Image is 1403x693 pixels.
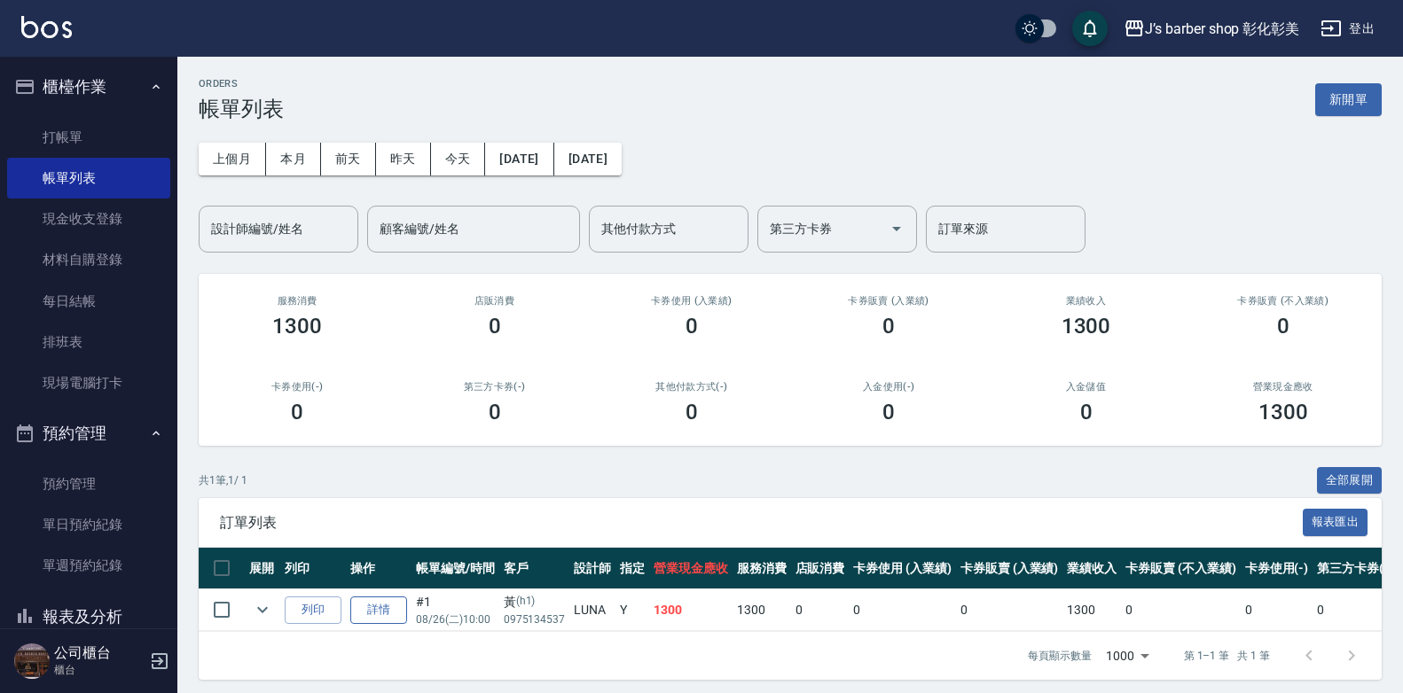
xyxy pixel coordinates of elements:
[350,596,407,624] a: 詳情
[504,593,566,611] div: 黃
[249,596,276,623] button: expand row
[199,143,266,175] button: 上個月
[1062,548,1121,589] th: 業績收入
[376,143,431,175] button: 昨天
[1313,589,1398,631] td: 0
[266,143,321,175] button: 本月
[499,548,570,589] th: 客戶
[1258,400,1308,424] h3: 1300
[7,281,170,322] a: 每日結帳
[220,295,374,307] h3: 服務消費
[21,16,72,38] img: Logo
[882,400,895,424] h3: 0
[811,381,966,393] h2: 入金使用(-)
[1099,632,1156,680] div: 1000
[199,78,284,90] h2: ORDERS
[1145,18,1299,40] div: J’s barber shop 彰化彰美
[956,548,1063,589] th: 卡券販賣 (入業績)
[7,158,170,199] a: 帳單列表
[811,295,966,307] h2: 卡券販賣 (入業績)
[849,548,956,589] th: 卡券使用 (入業績)
[615,381,769,393] h2: 其他付款方式(-)
[554,143,622,175] button: [DATE]
[791,589,850,631] td: 0
[7,64,170,110] button: 櫃檯作業
[733,548,791,589] th: 服務消費
[1241,548,1313,589] th: 卡券使用(-)
[485,143,553,175] button: [DATE]
[220,381,374,393] h2: 卡券使用(-)
[1241,589,1313,631] td: 0
[431,143,486,175] button: 今天
[54,662,145,678] p: 櫃台
[7,199,170,239] a: 現金收支登錄
[956,589,1063,631] td: 0
[417,295,571,307] h2: 店販消費
[615,589,649,631] td: Y
[7,594,170,640] button: 報表及分析
[791,548,850,589] th: 店販消費
[882,214,911,243] button: Open
[1062,314,1111,339] h3: 1300
[1315,90,1382,107] a: 新開單
[1121,548,1240,589] th: 卡券販賣 (不入業績)
[272,314,322,339] h3: 1300
[1121,589,1240,631] td: 0
[1315,83,1382,116] button: 新開單
[649,589,733,631] td: 1300
[285,596,341,624] button: 列印
[7,239,170,280] a: 材料自購登錄
[220,514,1303,532] span: 訂單列表
[7,362,170,403] a: 現場電腦打卡
[615,548,649,589] th: 指定
[1277,314,1289,339] h3: 0
[1303,513,1368,530] a: 報表匯出
[321,143,376,175] button: 前天
[1303,509,1368,536] button: 報表匯出
[54,644,145,662] h5: 公司櫃台
[1317,467,1383,494] button: 全部展開
[1008,381,1163,393] h2: 入金儲值
[615,295,769,307] h2: 卡券使用 (入業績)
[1206,295,1360,307] h2: 卡券販賣 (不入業績)
[7,463,170,504] a: 預約管理
[1313,12,1382,45] button: 登出
[489,314,501,339] h3: 0
[14,643,50,679] img: Person
[411,589,499,631] td: #1
[7,322,170,362] a: 排班表
[7,117,170,158] a: 打帳單
[849,589,956,631] td: 0
[7,504,170,545] a: 單日預約紀錄
[569,548,615,589] th: 設計師
[199,97,284,121] h3: 帳單列表
[1072,11,1108,46] button: save
[1008,295,1163,307] h2: 業績收入
[1184,648,1270,664] p: 第 1–1 筆 共 1 筆
[649,548,733,589] th: 營業現金應收
[489,400,501,424] h3: 0
[1028,648,1092,664] p: 每頁顯示數量
[733,589,791,631] td: 1300
[1206,381,1360,393] h2: 營業現金應收
[1117,11,1306,47] button: J’s barber shop 彰化彰美
[504,611,566,627] p: 0975134537
[1080,400,1093,424] h3: 0
[280,548,346,589] th: 列印
[686,314,698,339] h3: 0
[7,545,170,586] a: 單週預約紀錄
[1313,548,1398,589] th: 第三方卡券(-)
[199,472,247,488] p: 共 1 筆, 1 / 1
[411,548,499,589] th: 帳單編號/時間
[882,314,895,339] h3: 0
[291,400,303,424] h3: 0
[686,400,698,424] h3: 0
[417,381,571,393] h2: 第三方卡券(-)
[245,548,280,589] th: 展開
[7,410,170,456] button: 預約管理
[569,589,615,631] td: LUNA
[516,593,536,611] p: (h1)
[346,548,411,589] th: 操作
[416,611,495,627] p: 08/26 (二) 10:00
[1062,589,1121,631] td: 1300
